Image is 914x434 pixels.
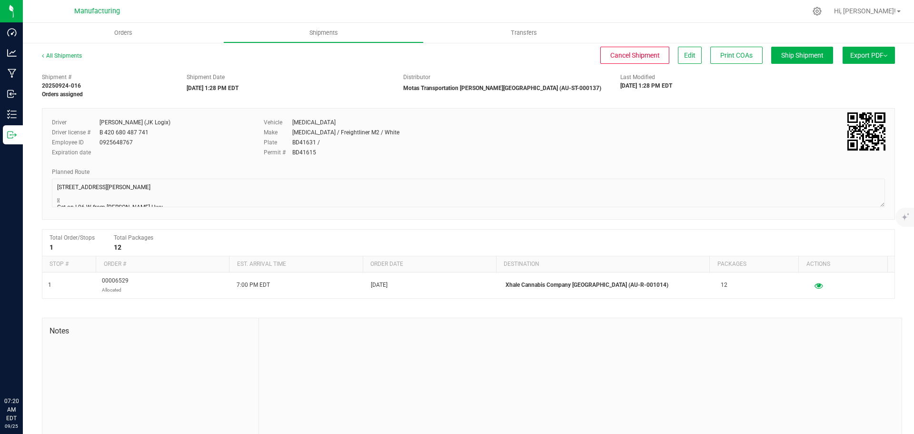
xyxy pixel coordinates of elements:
[847,112,885,151] qrcode: 20250924-016
[721,281,727,290] span: 12
[264,148,292,157] label: Permit #
[834,7,896,15] span: Hi, [PERSON_NAME]!
[229,256,362,273] th: Est. arrival time
[781,51,824,59] span: Ship Shipment
[7,130,17,140] inline-svg: Outbound
[678,47,702,64] button: Edit
[10,358,38,386] iframe: Resource center
[223,23,424,43] a: Shipments
[620,82,672,89] strong: [DATE] 1:28 PM EDT
[52,138,99,147] label: Employee ID
[850,51,887,59] span: Export PDF
[620,73,655,81] label: Last Modified
[292,128,399,137] div: [MEDICAL_DATA] / Freightliner M2 / White
[52,128,99,137] label: Driver license #
[7,48,17,58] inline-svg: Analytics
[114,243,121,251] strong: 12
[600,47,669,64] button: Cancel Shipment
[264,118,292,127] label: Vehicle
[7,28,17,37] inline-svg: Dashboard
[7,89,17,99] inline-svg: Inbound
[264,128,292,137] label: Make
[720,51,753,59] span: Print COAs
[798,256,887,273] th: Actions
[7,69,17,78] inline-svg: Manufacturing
[403,73,430,81] label: Distributor
[187,85,238,91] strong: [DATE] 1:28 PM EDT
[506,281,709,290] p: Xhale Cannabis Company [GEOGRAPHIC_DATA] (AU-R-001014)
[4,397,19,423] p: 07:20 AM EDT
[371,281,387,290] span: [DATE]
[50,234,95,241] span: Total Order/Stops
[684,51,695,59] span: Edit
[48,281,51,290] span: 1
[42,82,81,89] strong: 20250924-016
[187,73,225,81] label: Shipment Date
[292,148,316,157] div: BD41615
[99,138,133,147] div: 0925648767
[403,85,601,91] strong: Motas Transportation [PERSON_NAME][GEOGRAPHIC_DATA] (AU-ST-000137)
[114,234,153,241] span: Total Packages
[23,23,223,43] a: Orders
[292,138,320,147] div: BD41631 /
[843,47,895,64] button: Export PDF
[4,423,19,430] p: 09/25
[52,148,99,157] label: Expiration date
[710,47,763,64] button: Print COAs
[102,276,129,294] span: 00006529
[610,51,660,59] span: Cancel Shipment
[292,118,336,127] div: [MEDICAL_DATA]
[50,325,251,337] span: Notes
[847,112,885,151] img: Scan me!
[363,256,496,273] th: Order date
[99,128,149,137] div: B 420 680 487 741
[237,281,270,290] span: 7:00 PM EDT
[42,91,83,98] strong: Orders assigned
[297,29,351,37] span: Shipments
[52,169,89,175] span: Planned Route
[102,285,129,294] p: Allocated
[424,23,624,43] a: Transfers
[7,110,17,119] inline-svg: Inventory
[264,138,292,147] label: Plate
[50,243,53,251] strong: 1
[496,256,709,273] th: Destination
[811,7,823,16] div: Manage settings
[709,256,798,273] th: Packages
[96,256,229,273] th: Order #
[74,7,120,15] span: Manufacturing
[771,47,833,64] button: Ship Shipment
[42,73,172,81] span: Shipment #
[42,52,82,59] a: All Shipments
[42,256,96,273] th: Stop #
[498,29,550,37] span: Transfers
[52,118,99,127] label: Driver
[101,29,145,37] span: Orders
[99,118,170,127] div: [PERSON_NAME] (JK Logix)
